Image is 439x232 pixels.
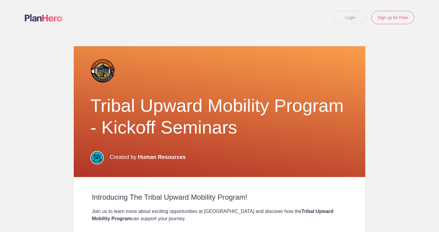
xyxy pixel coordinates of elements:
img: Tribal logo slider [90,59,115,83]
a: Sign up for Free [371,11,414,24]
div: Join us to learn more about exciting opportunities at [GEOGRAPHIC_DATA] and discover how the can ... [92,208,347,222]
a: Login [333,11,367,24]
h2: Introducing The Tribal Upward Mobility Program! [92,193,347,202]
span: Human Resources [138,154,186,160]
p: Created by [110,150,186,164]
h1: Tribal Upward Mobility Program - Kickoff Seminars [90,95,349,138]
img: Logo main planhero [25,14,62,21]
img: Filled in color [90,151,104,164]
strong: Tribal Upward Mobility Program [92,209,333,221]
